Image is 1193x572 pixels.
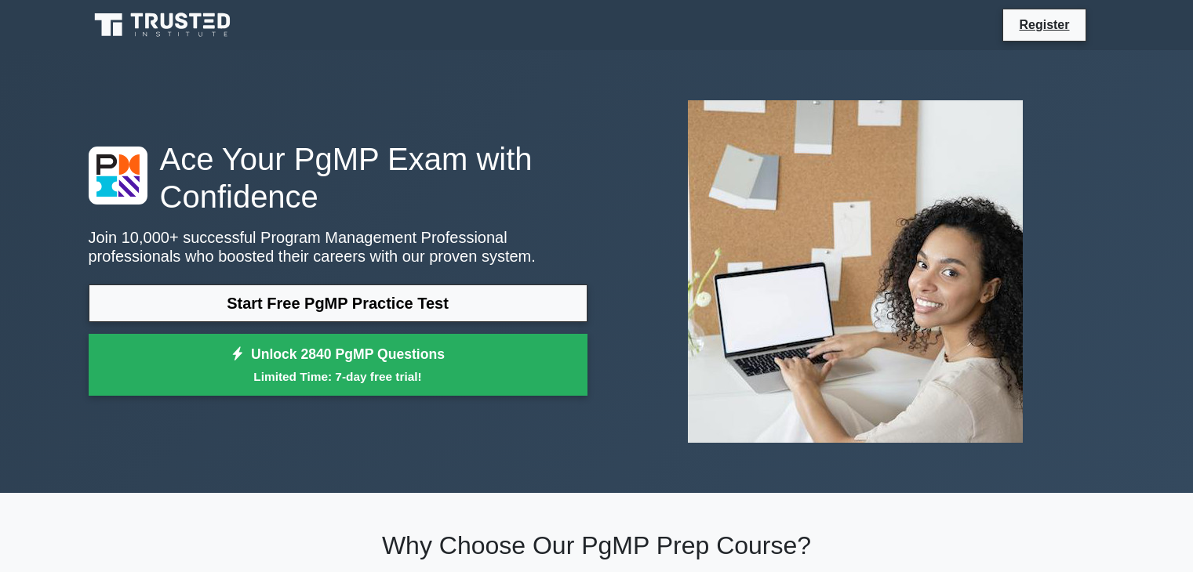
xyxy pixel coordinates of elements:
[89,334,587,396] a: Unlock 2840 PgMP QuestionsLimited Time: 7-day free trial!
[89,530,1105,560] h2: Why Choose Our PgMP Prep Course?
[89,284,587,322] a: Start Free PgMP Practice Test
[89,140,587,215] h1: Ace Your PgMP Exam with Confidence
[108,367,568,386] small: Limited Time: 7-day free trial!
[89,228,587,266] p: Join 10,000+ successful Program Management Professional professionals who boosted their careers w...
[1009,15,1078,34] a: Register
